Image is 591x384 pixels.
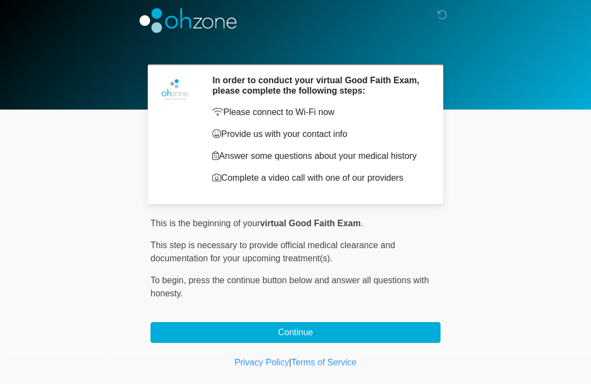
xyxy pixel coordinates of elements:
p: Answer some questions about your medical history [212,150,424,163]
a: | [289,358,291,367]
strong: virtual Good Faith Exam [260,219,361,228]
span: To begin, [150,276,188,285]
h1: ‎ ‎ ‎ ‎ [142,39,449,60]
p: Provide us with your contact info [212,128,424,141]
img: OhZone Clinics Logo [140,8,236,33]
span: This is the beginning of your [150,219,260,228]
h2: In order to conduct your virtual Good Faith Exam, please complete the following steps: [212,75,424,96]
img: Agent Avatar [159,75,192,108]
span: press the continue button below and answer all questions with honesty. [150,276,429,298]
button: Continue [150,322,441,343]
a: Terms of Service [291,358,356,367]
span: . [361,219,363,228]
span: This step is necessary to provide official medical clearance and documentation for your upcoming ... [150,240,395,263]
p: Please connect to Wi-Fi now [212,106,424,119]
p: Complete a video call with one of our providers [212,171,424,185]
a: Privacy Policy [235,358,289,367]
